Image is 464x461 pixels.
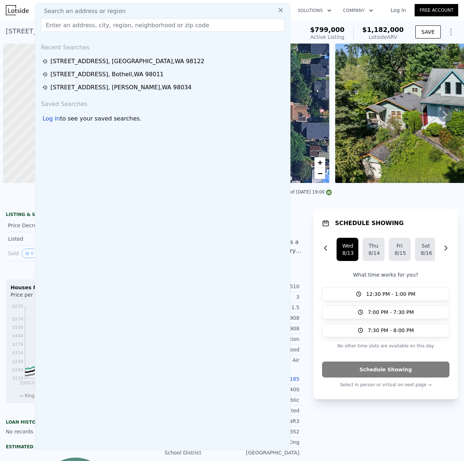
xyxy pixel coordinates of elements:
[322,362,449,378] button: Schedule Showing
[41,19,284,32] input: Enter an address, city, region, neighborhood or zip code
[337,4,379,17] button: Company
[6,419,145,425] div: Loan history from public records
[337,238,358,261] button: Wed8/13
[38,37,287,55] div: Recent Searches
[335,219,404,228] h1: SCHEDULE SHOWING
[12,333,23,338] tspan: $444
[362,33,404,41] div: Lotside ARV
[292,4,337,17] button: Solutions
[164,449,232,456] div: School District
[322,342,449,350] p: No other time slots are available on this day
[421,242,431,249] div: Sat
[382,7,415,14] a: Log In
[415,238,437,261] button: Sat8/16
[12,350,23,355] tspan: $314
[342,242,353,249] div: Wed
[42,57,285,66] a: [STREET_ADDRESS], [GEOGRAPHIC_DATA],WA 98122
[11,291,76,303] div: Price per Square Foot
[322,323,449,337] button: 7:30 PM - 8:00 PM
[421,249,431,257] div: 8/16
[363,238,384,261] button: Thu8/14
[50,83,192,92] div: [STREET_ADDRESS] , [PERSON_NAME] , WA 98034
[6,212,145,219] div: LISTING & SALE HISTORY
[22,249,37,258] button: View historical data
[11,284,140,291] div: Houses Median Sale
[8,222,70,229] div: Price Decrease
[395,242,405,249] div: Fri
[50,70,164,79] div: [STREET_ADDRESS] , Bothell , WA 98011
[12,342,23,347] tspan: $379
[318,158,322,167] span: +
[60,114,141,123] span: to see your saved searches.
[415,25,441,38] button: SAVE
[12,376,23,381] tspan: $119
[6,5,29,15] img: Lotside
[322,287,449,301] button: 12:30 PM - 1:00 PM
[368,327,414,334] span: 7:30 PM - 8:00 PM
[6,26,181,36] div: [STREET_ADDRESS] , [GEOGRAPHIC_DATA] , WA 98122
[6,444,145,450] div: Estimated Equity
[12,304,23,309] tspan: $670
[314,157,325,168] a: Zoom in
[42,114,60,123] div: Log in
[369,242,379,249] div: Thu
[395,249,405,257] div: 8/15
[50,57,204,66] div: [STREET_ADDRESS] , [GEOGRAPHIC_DATA] , WA 98122
[31,380,42,385] tspan: 2002
[12,367,23,372] tspan: $184
[42,70,285,79] a: [STREET_ADDRESS], Bothell,WA 98011
[326,189,332,195] img: NWMLS Logo
[314,168,325,179] a: Zoom out
[322,380,449,389] p: Select in person or virtual on next page →
[366,290,415,298] span: 12:30 PM - 1:00 PM
[342,249,353,257] div: 8/13
[389,238,411,261] button: Fri8/15
[20,380,31,385] tspan: 2000
[12,325,23,330] tspan: $509
[42,83,285,92] a: [STREET_ADDRESS], [PERSON_NAME],WA 98034
[310,26,345,33] span: $799,000
[415,4,458,16] a: Free Account
[6,428,145,435] div: No records available.
[25,393,43,398] span: King Co.
[232,449,300,456] div: [GEOGRAPHIC_DATA]
[12,359,23,364] tspan: $249
[232,356,300,364] div: Forced Air
[8,235,70,242] div: Listed
[368,309,414,316] span: 7:00 PM - 7:30 PM
[8,249,70,258] div: Sold
[12,317,23,322] tspan: $574
[310,34,345,40] span: Active Listing
[38,7,126,16] span: Search an address or region
[362,26,404,33] span: $1,182,000
[369,249,379,257] div: 8/14
[322,271,449,278] p: What time works for you?
[444,25,458,39] button: Show Options
[38,94,287,111] div: Saved Searches
[318,169,322,178] span: −
[322,305,449,319] button: 7:00 PM - 7:30 PM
